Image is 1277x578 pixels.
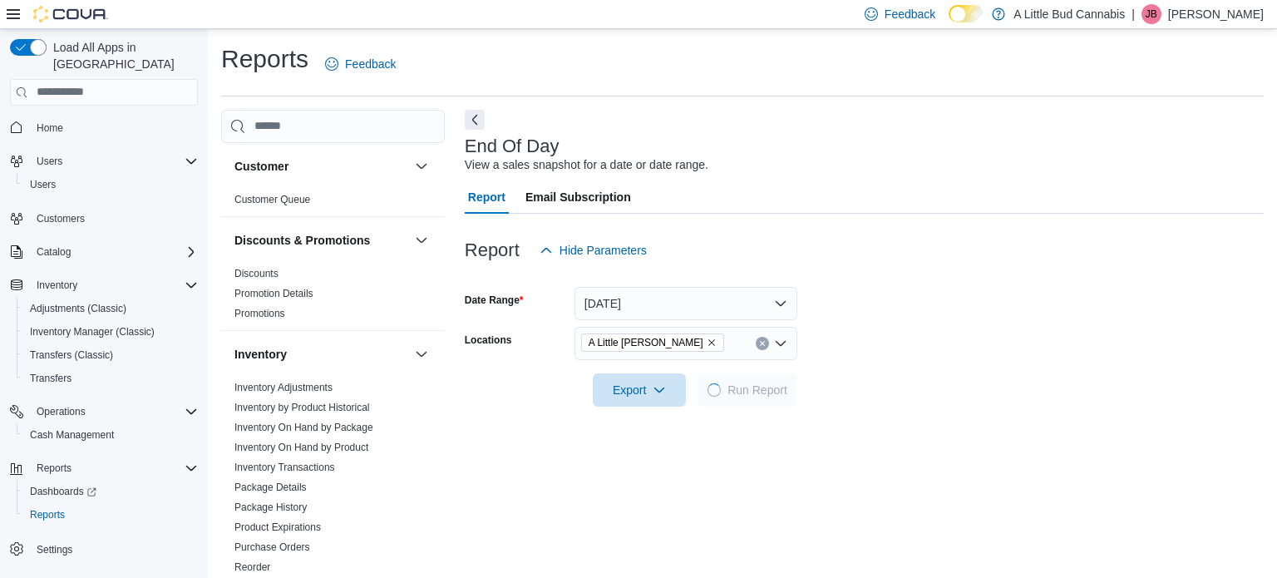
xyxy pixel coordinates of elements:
[30,348,113,362] span: Transfers (Classic)
[727,382,787,398] span: Run Report
[234,381,333,394] span: Inventory Adjustments
[17,367,205,390] button: Transfers
[234,521,321,534] span: Product Expirations
[560,242,647,259] span: Hide Parameters
[37,245,71,259] span: Catalog
[1013,4,1125,24] p: A Little Bud Cannabis
[30,538,198,559] span: Settings
[234,461,335,474] span: Inventory Transactions
[30,508,65,521] span: Reports
[885,6,935,22] span: Feedback
[465,294,524,307] label: Date Range
[17,320,205,343] button: Inventory Manager (Classic)
[30,485,96,498] span: Dashboards
[30,458,78,478] button: Reports
[1141,4,1161,24] div: Jayna Bamber
[23,425,121,445] a: Cash Management
[234,521,321,533] a: Product Expirations
[234,501,307,514] span: Package History
[234,346,287,363] h3: Inventory
[234,501,307,513] a: Package History
[17,173,205,196] button: Users
[234,541,310,554] span: Purchase Orders
[468,180,505,214] span: Report
[412,156,431,176] button: Customer
[234,561,270,573] a: Reorder
[234,462,335,473] a: Inventory Transactions
[17,297,205,320] button: Adjustments (Classic)
[774,337,787,350] button: Open list of options
[234,402,370,413] a: Inventory by Product Historical
[23,505,198,525] span: Reports
[234,346,408,363] button: Inventory
[30,151,198,171] span: Users
[23,425,198,445] span: Cash Management
[23,482,103,501] a: Dashboards
[1146,4,1157,24] span: JB
[37,279,77,292] span: Inventory
[234,561,270,574] span: Reorder
[234,421,373,434] span: Inventory On Hand by Package
[3,150,205,173] button: Users
[706,382,722,398] span: Loading
[412,230,431,250] button: Discounts & Promotions
[30,178,56,191] span: Users
[3,400,205,423] button: Operations
[574,287,797,320] button: [DATE]
[234,232,370,249] h3: Discounts & Promotions
[234,481,307,494] span: Package Details
[30,402,92,422] button: Operations
[234,194,310,205] a: Customer Queue
[234,308,285,319] a: Promotions
[30,208,198,229] span: Customers
[234,422,373,433] a: Inventory On Hand by Package
[17,480,205,503] a: Dashboards
[3,274,205,297] button: Inventory
[30,118,70,138] a: Home
[23,368,78,388] a: Transfers
[465,136,560,156] h3: End Of Day
[23,175,62,195] a: Users
[465,156,708,174] div: View a sales snapshot for a date or date range.
[23,505,71,525] a: Reports
[234,442,368,453] a: Inventory On Hand by Product
[221,264,445,330] div: Discounts & Promotions
[47,39,198,72] span: Load All Apps in [GEOGRAPHIC_DATA]
[30,325,155,338] span: Inventory Manager (Classic)
[23,482,198,501] span: Dashboards
[234,268,279,279] a: Discounts
[37,543,72,556] span: Settings
[756,337,769,350] button: Clear input
[30,372,71,385] span: Transfers
[1132,4,1135,24] p: |
[30,209,91,229] a: Customers
[465,240,520,260] h3: Report
[30,458,198,478] span: Reports
[30,540,79,560] a: Settings
[23,299,198,319] span: Adjustments (Classic)
[318,47,402,81] a: Feedback
[17,343,205,367] button: Transfers (Classic)
[23,175,198,195] span: Users
[949,22,949,23] span: Dark Mode
[30,117,198,138] span: Home
[17,423,205,447] button: Cash Management
[1168,4,1264,24] p: [PERSON_NAME]
[234,441,368,454] span: Inventory On Hand by Product
[30,275,198,295] span: Inventory
[465,110,485,130] button: Next
[234,401,370,414] span: Inventory by Product Historical
[23,299,133,319] a: Adjustments (Classic)
[33,6,108,22] img: Cova
[23,322,161,342] a: Inventory Manager (Classic)
[234,541,310,553] a: Purchase Orders
[3,116,205,140] button: Home
[30,302,126,315] span: Adjustments (Classic)
[589,334,703,351] span: A Little [PERSON_NAME]
[412,344,431,364] button: Inventory
[707,338,717,348] button: Remove A Little Bud Summerland from selection in this group
[23,345,120,365] a: Transfers (Classic)
[30,275,84,295] button: Inventory
[234,232,408,249] button: Discounts & Promotions
[533,234,653,267] button: Hide Parameters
